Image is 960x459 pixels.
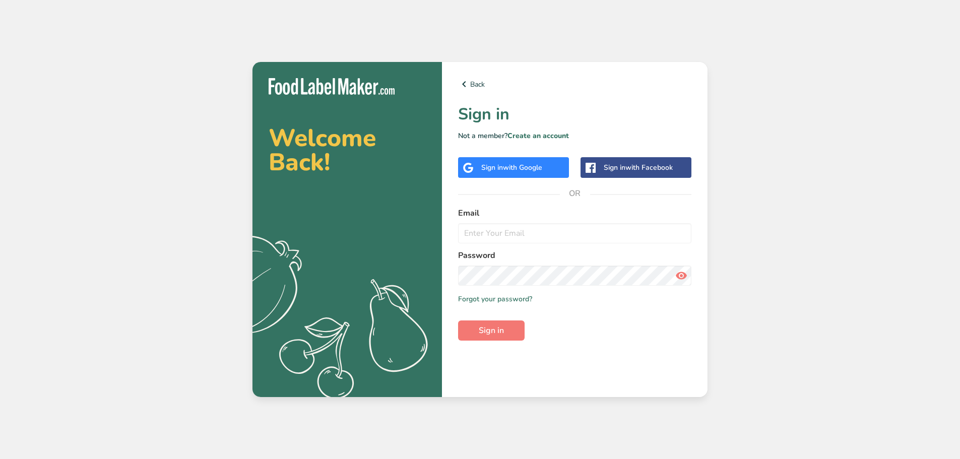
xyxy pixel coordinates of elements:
[625,163,673,172] span: with Facebook
[458,130,691,141] p: Not a member?
[458,102,691,126] h1: Sign in
[507,131,569,141] a: Create an account
[458,78,691,90] a: Back
[458,223,691,243] input: Enter Your Email
[458,294,532,304] a: Forgot your password?
[479,324,504,337] span: Sign in
[503,163,542,172] span: with Google
[458,249,691,261] label: Password
[481,162,542,173] div: Sign in
[458,320,525,341] button: Sign in
[560,178,590,209] span: OR
[269,78,395,95] img: Food Label Maker
[604,162,673,173] div: Sign in
[269,126,426,174] h2: Welcome Back!
[458,207,691,219] label: Email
